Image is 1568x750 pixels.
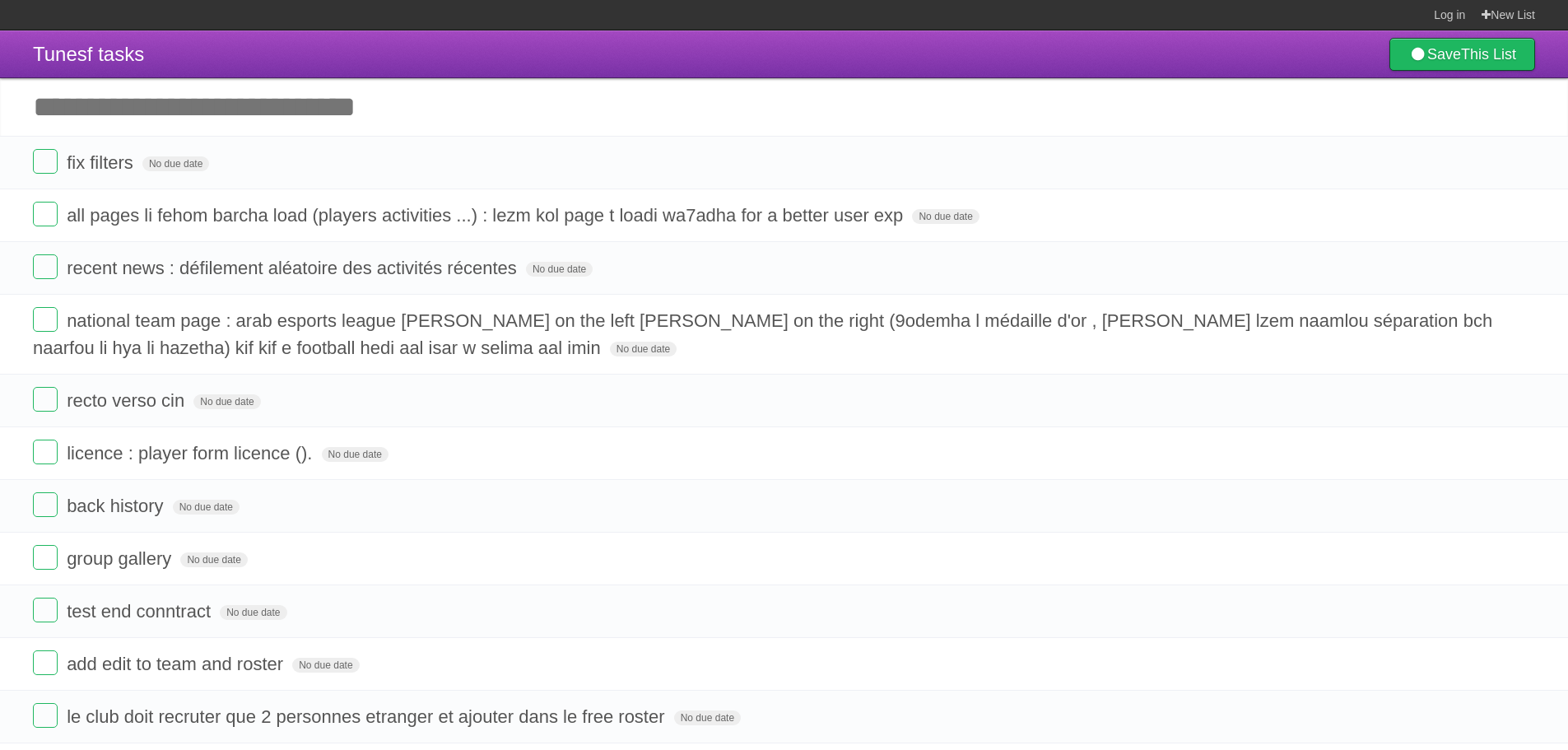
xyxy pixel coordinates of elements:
label: Done [33,598,58,622]
label: Done [33,307,58,332]
span: No due date [912,209,979,224]
span: fix filters [67,152,137,173]
span: le club doit recruter que 2 personnes etranger et ajouter dans le free roster [67,706,668,727]
label: Done [33,650,58,675]
label: Done [33,703,58,728]
span: No due date [610,342,677,356]
span: licence : player form licence (). [67,443,316,464]
span: Tunesf tasks [33,43,144,65]
span: No due date [193,394,260,409]
span: group gallery [67,548,175,569]
span: No due date [180,552,247,567]
span: No due date [674,710,741,725]
label: Done [33,202,58,226]
label: Done [33,387,58,412]
span: No due date [142,156,209,171]
label: Done [33,492,58,517]
span: add edit to team and roster [67,654,287,674]
label: Done [33,545,58,570]
span: test end conntract [67,601,215,622]
span: No due date [173,500,240,515]
span: No due date [322,447,389,462]
span: national team page : arab esports league [PERSON_NAME] on the left [PERSON_NAME] on the right (9o... [33,310,1492,358]
b: This List [1461,46,1516,63]
span: all pages li fehom barcha load (players activities ...) : lezm kol page t loadi wa7adha for a bet... [67,205,907,226]
span: recto verso cin [67,390,188,411]
span: No due date [526,262,593,277]
span: recent news : défilement aléatoire des activités récentes [67,258,521,278]
label: Done [33,440,58,464]
span: No due date [220,605,286,620]
span: No due date [292,658,359,673]
label: Done [33,149,58,174]
span: back history [67,496,167,516]
label: Done [33,254,58,279]
a: SaveThis List [1389,38,1535,71]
